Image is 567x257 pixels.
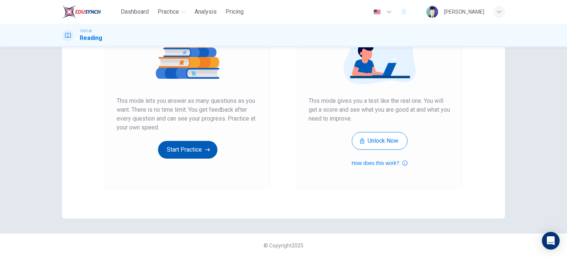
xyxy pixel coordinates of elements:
[223,5,247,18] button: Pricing
[372,9,382,15] img: en
[80,34,102,43] h1: Reading
[426,6,438,18] img: Profile picture
[158,141,217,159] button: Start Practice
[309,97,450,123] span: This mode gives you a test like the real one. You will get a score and see what you are good at a...
[155,5,189,18] button: Practice
[444,7,484,16] div: [PERSON_NAME]
[118,5,152,18] button: Dashboard
[192,5,220,18] button: Analysis
[542,232,560,250] div: Open Intercom Messenger
[62,4,118,19] a: EduSynch logo
[264,243,303,248] span: © Copyright 2025
[62,4,101,19] img: EduSynch logo
[226,7,244,16] span: Pricing
[80,28,92,34] span: TOEFL®
[351,159,407,168] button: How does this work?
[195,7,217,16] span: Analysis
[121,7,149,16] span: Dashboard
[158,7,179,16] span: Practice
[117,97,258,132] span: This mode lets you answer as many questions as you want. There is no time limit. You get feedback...
[352,132,408,150] button: Unlock Now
